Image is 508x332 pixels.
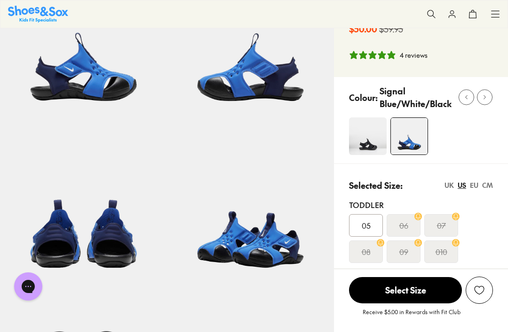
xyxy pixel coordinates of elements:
[391,118,428,154] img: 4-453073_1
[349,117,387,155] img: 5_1
[399,246,408,257] s: 09
[349,50,428,60] button: 5 stars, 4 ratings
[8,6,68,22] a: Shoes & Sox
[400,50,428,60] div: 4 reviews
[363,308,460,324] p: Receive $5.00 in Rewards with Fit Club
[470,180,478,190] div: EU
[437,220,446,231] s: 07
[349,23,377,35] b: $50.00
[349,277,462,304] button: Select Size
[399,220,408,231] s: 06
[482,180,493,190] div: CM
[8,6,68,22] img: SNS_Logo_Responsive.svg
[458,180,466,190] div: US
[380,85,452,110] p: Signal Blue/White/Black
[167,123,334,289] img: 7-453076_1
[379,23,403,35] s: $59.95
[349,179,403,192] p: Selected Size:
[362,246,371,257] s: 08
[349,91,378,104] p: Colour:
[444,180,454,190] div: UK
[466,277,493,304] button: Add to Wishlist
[349,199,493,210] div: Toddler
[9,269,47,304] iframe: Gorgias live chat messenger
[362,220,371,231] span: 05
[436,246,447,257] s: 010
